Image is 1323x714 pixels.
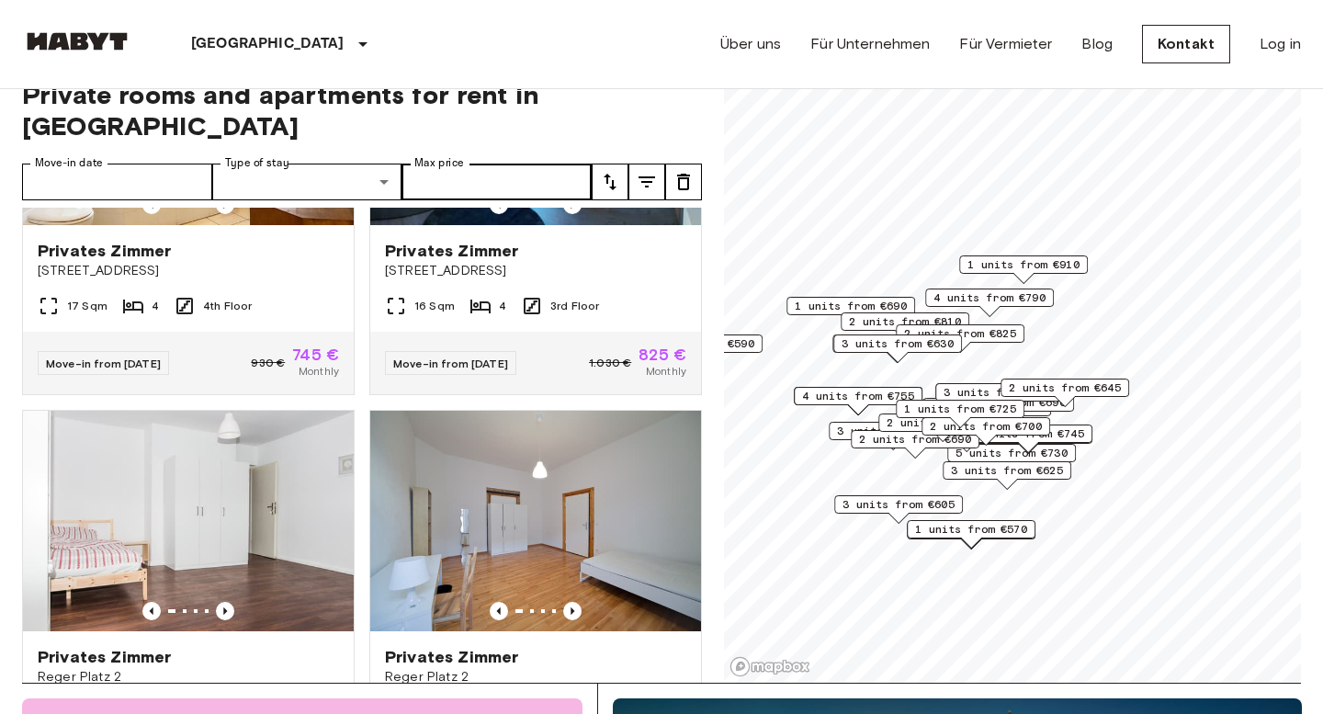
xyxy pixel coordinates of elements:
[842,496,955,513] span: 3 units from €605
[563,602,582,620] button: Previous image
[904,325,1016,342] span: 2 units from €825
[385,668,686,686] span: Reger Platz 2
[646,363,686,380] span: Monthly
[810,33,930,55] a: Für Unternehmen
[832,334,961,363] div: Map marker
[720,33,781,55] a: Über uns
[842,335,954,352] span: 3 units from €630
[46,357,161,370] span: Move-in from [DATE]
[203,298,252,314] span: 4th Floor
[385,262,686,280] span: [STREET_ADDRESS]
[299,363,339,380] span: Monthly
[191,33,345,55] p: [GEOGRAPHIC_DATA]
[878,414,1007,442] div: Map marker
[841,312,969,341] div: Map marker
[38,668,339,686] span: Reger Platz 2
[1142,25,1230,63] a: Kontakt
[490,602,508,620] button: Previous image
[152,298,159,314] span: 4
[915,521,1027,538] span: 1 units from €570
[925,289,1054,317] div: Map marker
[22,79,702,142] span: Private rooms and apartments for rent in [GEOGRAPHIC_DATA]
[930,418,1042,435] span: 2 units from €700
[414,298,455,314] span: 16 Sqm
[887,414,999,431] span: 2 units from €925
[904,401,1016,417] span: 1 units from €725
[972,425,1084,442] span: 3 units from €745
[216,602,234,620] button: Previous image
[935,383,1064,412] div: Map marker
[922,417,1050,446] div: Map marker
[1001,379,1129,407] div: Map marker
[959,255,1088,284] div: Map marker
[931,399,1043,415] span: 5 units from €715
[896,324,1024,353] div: Map marker
[794,387,922,415] div: Map marker
[1009,380,1121,396] span: 2 units from €645
[959,33,1052,55] a: Für Vermieter
[947,444,1076,472] div: Map marker
[414,155,464,171] label: Max price
[786,297,915,325] div: Map marker
[370,411,701,631] img: Marketing picture of unit DE-02-010-03M
[142,602,161,620] button: Previous image
[849,313,961,330] span: 2 units from €810
[967,256,1080,273] span: 1 units from €910
[628,164,665,200] button: tune
[499,298,506,314] span: 4
[802,388,914,404] span: 4 units from €755
[22,32,132,51] img: Habyt
[907,520,1035,549] div: Map marker
[1081,33,1113,55] a: Blog
[38,646,171,668] span: Privates Zimmer
[642,335,754,352] span: 3 units from €590
[951,462,1063,479] span: 3 units from €625
[23,411,354,631] img: Marketing picture of unit DE-02-034-04M
[859,431,971,448] span: 2 units from €690
[896,400,1024,428] div: Map marker
[292,346,339,363] span: 745 €
[729,656,810,677] a: Mapbox logo
[834,495,963,524] div: Map marker
[67,298,107,314] span: 17 Sqm
[639,346,686,363] span: 825 €
[550,298,599,314] span: 3rd Floor
[829,422,957,450] div: Map marker
[1260,33,1301,55] a: Log in
[38,262,339,280] span: [STREET_ADDRESS]
[592,164,628,200] button: tune
[393,357,508,370] span: Move-in from [DATE]
[225,155,289,171] label: Type of stay
[35,155,103,171] label: Move-in date
[251,355,285,371] span: 930 €
[943,461,1071,490] div: Map marker
[385,646,518,668] span: Privates Zimmer
[385,240,518,262] span: Privates Zimmer
[837,423,949,439] span: 3 units from €785
[38,240,171,262] span: Privates Zimmer
[665,164,702,200] button: tune
[833,334,962,363] div: Map marker
[589,355,631,371] span: 1.030 €
[795,298,907,314] span: 1 units from €690
[933,289,1046,306] span: 4 units from €790
[944,384,1056,401] span: 3 units from €800
[922,398,1051,426] div: Map marker
[22,164,212,200] input: Choose date
[851,430,979,459] div: Map marker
